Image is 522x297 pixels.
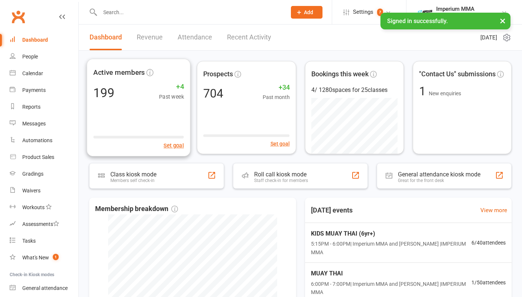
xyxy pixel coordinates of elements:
div: Gradings [22,171,43,177]
div: 199 [93,86,114,99]
input: Search... [98,7,281,17]
a: Automations [10,132,78,149]
a: Product Sales [10,149,78,166]
span: 1 [53,254,59,260]
a: Revenue [137,25,163,50]
span: [DATE] [480,33,497,42]
span: Add [304,9,313,15]
span: 7 [377,9,383,16]
div: 704 [203,87,223,99]
a: Clubworx [9,7,27,26]
span: KIDS MUAY THAI (6yr+) [311,229,472,239]
div: Great for the front desk [398,178,480,183]
div: Assessments [22,221,59,227]
div: Imperium MMA [436,6,501,12]
img: thumb_image1639376871.png [418,5,432,20]
span: 1 / 50 attendees [471,278,506,287]
span: 6:00PM - 7:00PM | Imperium MMA and [PERSON_NAME] | IMPERIUM MMA [311,280,472,297]
div: General attendance [22,285,68,291]
div: What's New [22,255,49,261]
span: Past month [263,93,290,101]
span: "Contact Us" submissions [419,69,496,80]
a: What's New1 [10,249,78,266]
button: Set goal [270,140,290,148]
span: New enquiries [429,90,461,96]
div: Tasks [22,238,36,244]
a: Reports [10,99,78,115]
a: Attendance [178,25,212,50]
div: Reports [22,104,40,110]
span: 5:15PM - 6:00PM | Imperium MMA and [PERSON_NAME] | IMPERIUM MMA [311,240,472,256]
a: Dashboard [90,25,122,50]
div: Staff check-in for members [254,178,308,183]
span: Membership breakdown [95,204,178,214]
span: +34 [263,82,290,93]
div: Workouts [22,204,45,210]
a: Tasks [10,233,78,249]
a: Gradings [10,166,78,182]
span: Past week [159,92,184,101]
div: Product Sales [22,154,54,160]
a: Workouts [10,199,78,216]
div: Members self check-in [110,178,156,183]
span: Signed in successfully. [387,17,448,25]
div: Imperium Mixed Martial Arts [436,12,501,19]
a: Waivers [10,182,78,199]
span: 1 [419,84,429,98]
div: Class kiosk mode [110,171,156,178]
h3: [DATE] events [305,204,359,217]
a: People [10,48,78,65]
span: Prospects [203,69,233,80]
a: Calendar [10,65,78,82]
div: General attendance kiosk mode [398,171,480,178]
span: Settings [353,4,373,20]
div: 4 / 1280 spaces for 25 classes [311,85,398,95]
span: Bookings this week [311,69,369,80]
a: Payments [10,82,78,99]
div: Waivers [22,188,40,194]
div: Dashboard [22,37,48,43]
a: View more [480,206,507,215]
span: Active members [93,67,145,78]
div: Roll call kiosk mode [254,171,308,178]
a: General attendance kiosk mode [10,280,78,297]
button: Set goal [163,141,184,150]
div: Calendar [22,70,43,76]
div: Payments [22,87,46,93]
div: Automations [22,137,52,143]
a: Dashboard [10,32,78,48]
span: 6 / 40 attendees [471,239,506,247]
span: MUAY THAI [311,269,472,278]
div: Messages [22,121,46,127]
a: Messages [10,115,78,132]
a: Assessments [10,216,78,233]
a: Recent Activity [227,25,271,50]
button: Add [291,6,322,19]
span: +4 [159,81,184,92]
div: People [22,54,38,60]
button: × [496,13,509,29]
